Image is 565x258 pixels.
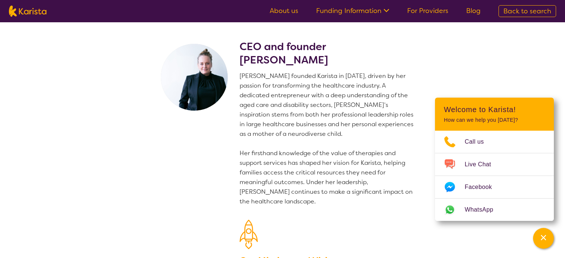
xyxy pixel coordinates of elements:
[533,228,554,249] button: Channel Menu
[465,136,493,147] span: Call us
[435,199,554,221] a: Web link opens in a new tab.
[444,105,545,114] h2: Welcome to Karista!
[240,71,416,206] p: [PERSON_NAME] founded Karista in [DATE], driven by her passion for transforming the healthcare in...
[444,117,545,123] p: How can we help you [DATE]?
[435,131,554,221] ul: Choose channel
[465,204,502,215] span: WhatsApp
[503,7,551,16] span: Back to search
[270,6,298,15] a: About us
[316,6,389,15] a: Funding Information
[465,182,501,193] span: Facebook
[9,6,46,17] img: Karista logo
[240,40,416,67] h2: CEO and founder [PERSON_NAME]
[407,6,448,15] a: For Providers
[466,6,481,15] a: Blog
[435,98,554,221] div: Channel Menu
[499,5,556,17] a: Back to search
[240,220,258,249] img: Our Mission
[465,159,500,170] span: Live Chat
